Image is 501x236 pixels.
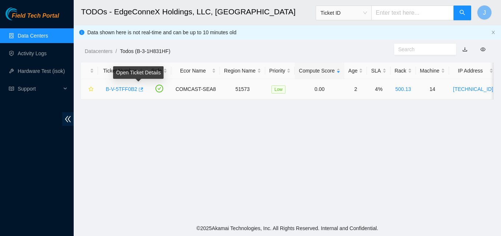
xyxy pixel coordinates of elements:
td: 4% [367,79,390,99]
td: 0.00 [295,79,344,99]
span: star [88,87,94,92]
input: Search [398,45,446,53]
footer: © 2025 Akamai Technologies, Inc. All Rights Reserved. Internal and Confidential. [74,221,501,236]
td: 14 [416,79,449,99]
span: J [483,8,486,17]
span: search [459,10,465,17]
button: search [453,6,471,20]
td: COMCAST-SEA8 [171,79,220,99]
button: J [477,5,492,20]
div: Open Ticket Details [113,66,164,79]
span: Low [271,85,285,94]
span: Support [18,81,61,96]
input: Enter text here... [371,6,454,20]
a: B-V-5TFF0B2 [106,86,137,92]
a: Hardware Test (isok) [18,68,65,74]
a: Todos (B-3-1H831HF) [120,48,170,54]
span: double-left [62,112,74,126]
button: star [85,83,94,95]
a: Datacenters [85,48,112,54]
span: Field Tech Portal [12,13,59,20]
a: [TECHNICAL_ID] [453,86,493,92]
span: read [9,86,14,91]
span: check-circle [155,85,163,92]
td: 51573 [220,79,265,99]
span: eye [480,47,486,52]
a: Activity Logs [18,50,47,56]
a: 500.13 [395,86,411,92]
td: 2 [344,79,367,99]
a: Data Centers [18,33,48,39]
span: Ticket ID [320,7,367,18]
button: download [457,43,473,55]
img: Akamai Technologies [6,7,37,20]
a: Akamai TechnologiesField Tech Portal [6,13,59,23]
button: close [491,30,495,35]
a: download [462,46,467,52]
span: / [115,48,117,54]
